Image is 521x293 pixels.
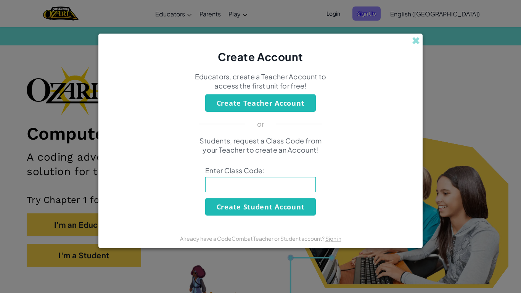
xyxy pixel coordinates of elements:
[257,119,264,129] p: or
[325,235,341,242] a: Sign in
[205,94,316,112] button: Create Teacher Account
[194,136,327,155] p: Students, request a Class Code from your Teacher to create an Account!
[194,72,327,90] p: Educators, create a Teacher Account to access the first unit for free!
[218,50,303,63] span: Create Account
[205,166,316,175] span: Enter Class Code:
[180,235,325,242] span: Already have a CodeCombat Teacher or Student account?
[205,198,316,216] button: Create Student Account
